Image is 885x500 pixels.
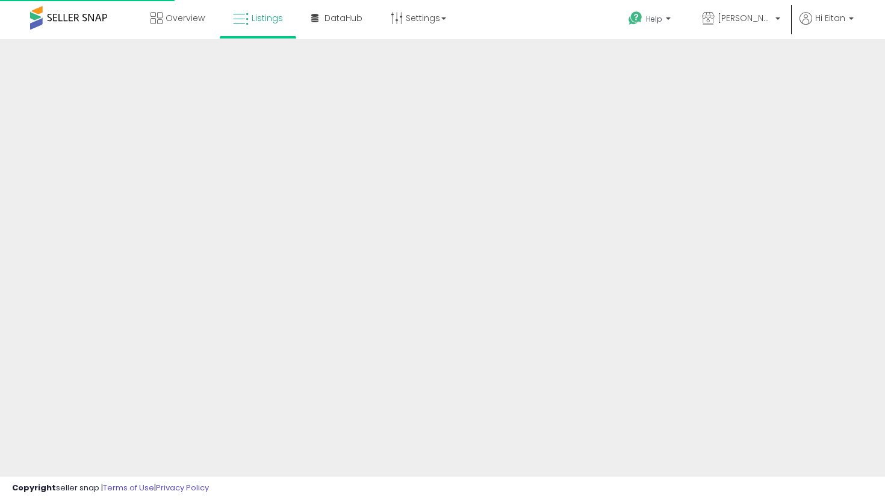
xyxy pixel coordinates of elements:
span: Hi Eitan [815,12,845,24]
span: Help [646,14,662,24]
div: seller snap | | [12,483,209,494]
span: Overview [166,12,205,24]
a: Terms of Use [103,482,154,493]
i: Get Help [628,11,643,26]
a: Hi Eitan [800,12,854,39]
strong: Copyright [12,482,56,493]
span: [PERSON_NAME] Suppliers [718,12,772,24]
span: Listings [252,12,283,24]
a: Privacy Policy [156,482,209,493]
a: Help [619,2,683,39]
span: DataHub [324,12,362,24]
